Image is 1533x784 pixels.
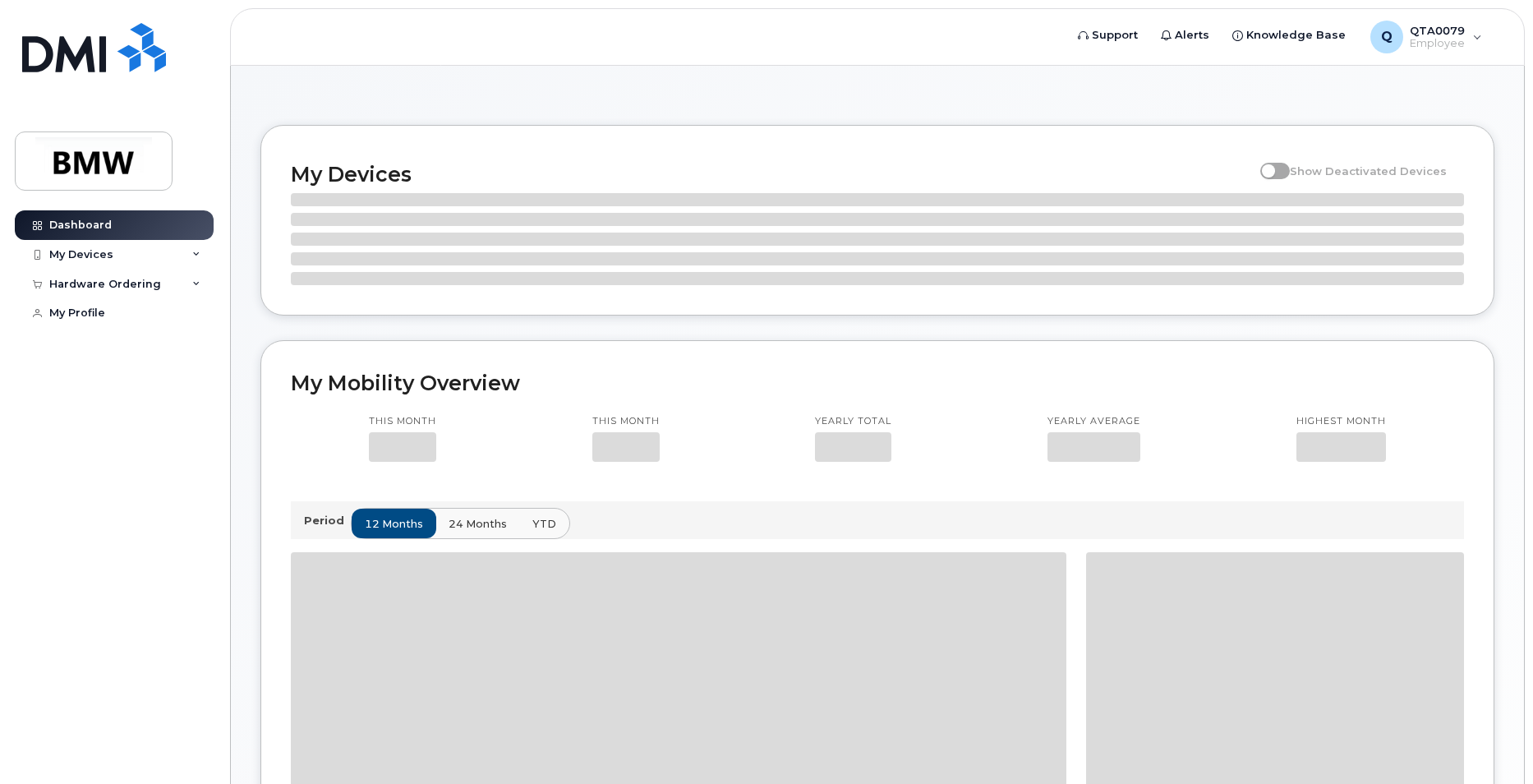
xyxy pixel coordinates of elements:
[1260,155,1273,168] input: Show Deactivated Devices
[532,516,556,532] span: YTD
[291,371,1464,395] h2: My Mobility Overview
[815,415,891,428] p: Yearly total
[1290,164,1447,178] span: Show Deactivated Devices
[369,415,436,428] p: This month
[1047,415,1140,428] p: Yearly average
[449,516,507,532] span: 24 months
[304,513,351,528] p: Period
[1296,415,1386,428] p: Highest month
[592,415,660,428] p: This month
[291,162,1252,187] h2: My Devices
